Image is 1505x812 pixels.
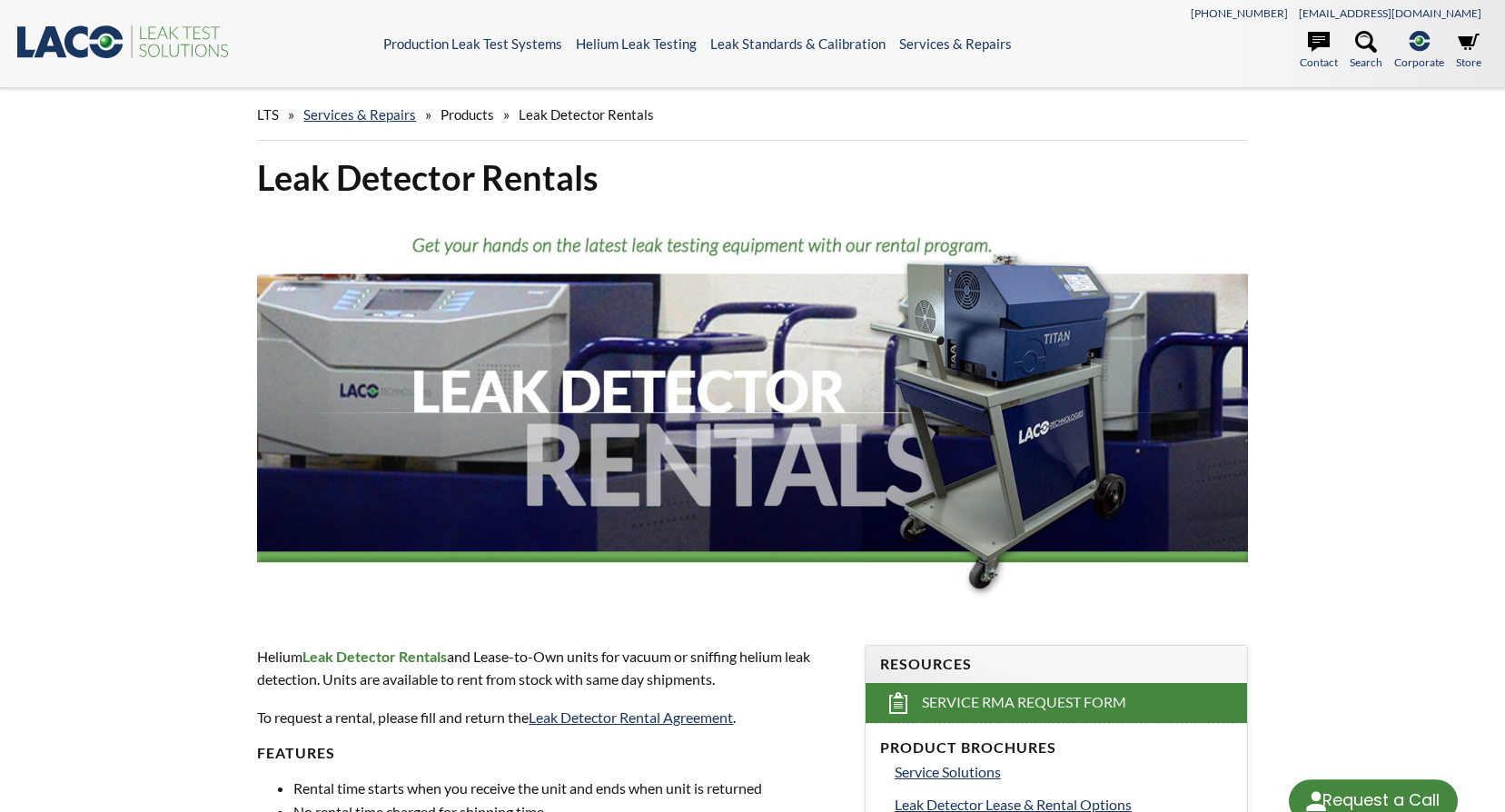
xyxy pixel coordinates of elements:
p: To request a rental, please fill and return the . [257,706,843,729]
strong: Features [257,744,335,761]
span: Service Solutions [895,763,1001,780]
span: Leak Detector Rentals [519,106,654,123]
a: Search [1350,31,1382,71]
img: Leak Detector Rentals header [257,214,1247,610]
span: Products [441,106,494,123]
a: Leak Detector Rental Agreement [529,708,733,726]
span: LTS [257,106,279,123]
strong: Leak Detector Rentals [302,648,447,665]
a: Production Leak Test Systems [383,35,562,52]
h4: Product Brochures [880,738,1233,758]
a: Services & Repairs [303,106,416,123]
a: [EMAIL_ADDRESS][DOMAIN_NAME] [1299,6,1481,20]
a: Store [1456,31,1481,71]
span: Corporate [1394,54,1444,71]
a: Contact [1300,31,1338,71]
a: Helium Leak Testing [576,35,697,52]
div: » » » [257,89,1247,141]
a: Service RMA Request Form [866,683,1247,723]
span: Service RMA Request Form [922,693,1126,712]
p: Helium and Lease-to-Own units for vacuum or sniffing helium leak detection. Units are available t... [257,645,843,691]
a: Services & Repairs [899,35,1012,52]
h4: Resources [880,655,1233,674]
h1: Leak Detector Rentals [257,155,1247,200]
li: Rental time starts when you receive the unit and ends when unit is returned [293,777,843,800]
a: [PHONE_NUMBER] [1191,6,1288,20]
a: Leak Standards & Calibration [710,35,886,52]
a: Service Solutions [895,760,1233,784]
